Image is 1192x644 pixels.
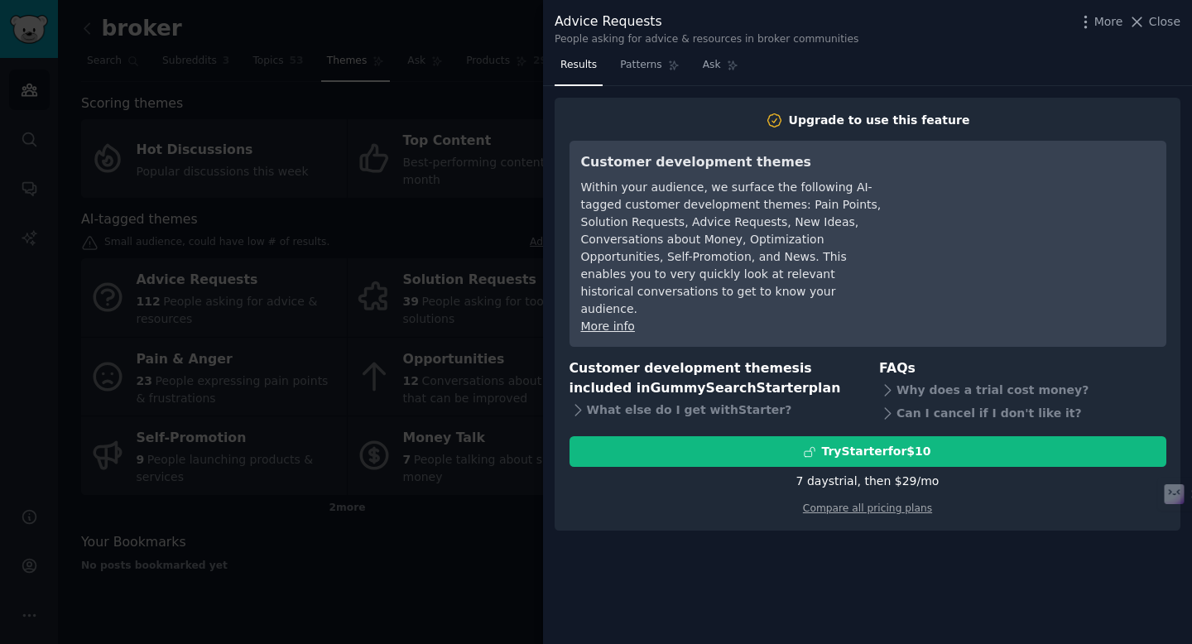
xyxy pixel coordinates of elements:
div: People asking for advice & resources in broker communities [555,32,858,47]
button: Close [1128,13,1180,31]
a: Compare all pricing plans [803,502,932,514]
button: TryStarterfor$10 [570,436,1166,467]
a: Results [555,52,603,86]
div: 7 days trial, then $ 29 /mo [796,473,940,490]
div: Try Starter for $10 [821,443,930,460]
a: Patterns [614,52,685,86]
span: GummySearch Starter [650,380,808,396]
div: Why does a trial cost money? [879,378,1166,401]
h3: Customer development themes [581,152,883,173]
a: Ask [697,52,744,86]
a: More info [581,320,635,333]
span: More [1094,13,1123,31]
h3: FAQs [879,358,1166,379]
span: Results [560,58,597,73]
div: What else do I get with Starter ? [570,399,857,422]
span: Patterns [620,58,661,73]
div: Within your audience, we surface the following AI-tagged customer development themes: Pain Points... [581,179,883,318]
div: Advice Requests [555,12,858,32]
iframe: YouTube video player [906,152,1155,276]
span: Ask [703,58,721,73]
button: More [1077,13,1123,31]
div: Upgrade to use this feature [789,112,970,129]
h3: Customer development themes is included in plan [570,358,857,399]
span: Close [1149,13,1180,31]
div: Can I cancel if I don't like it? [879,401,1166,425]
